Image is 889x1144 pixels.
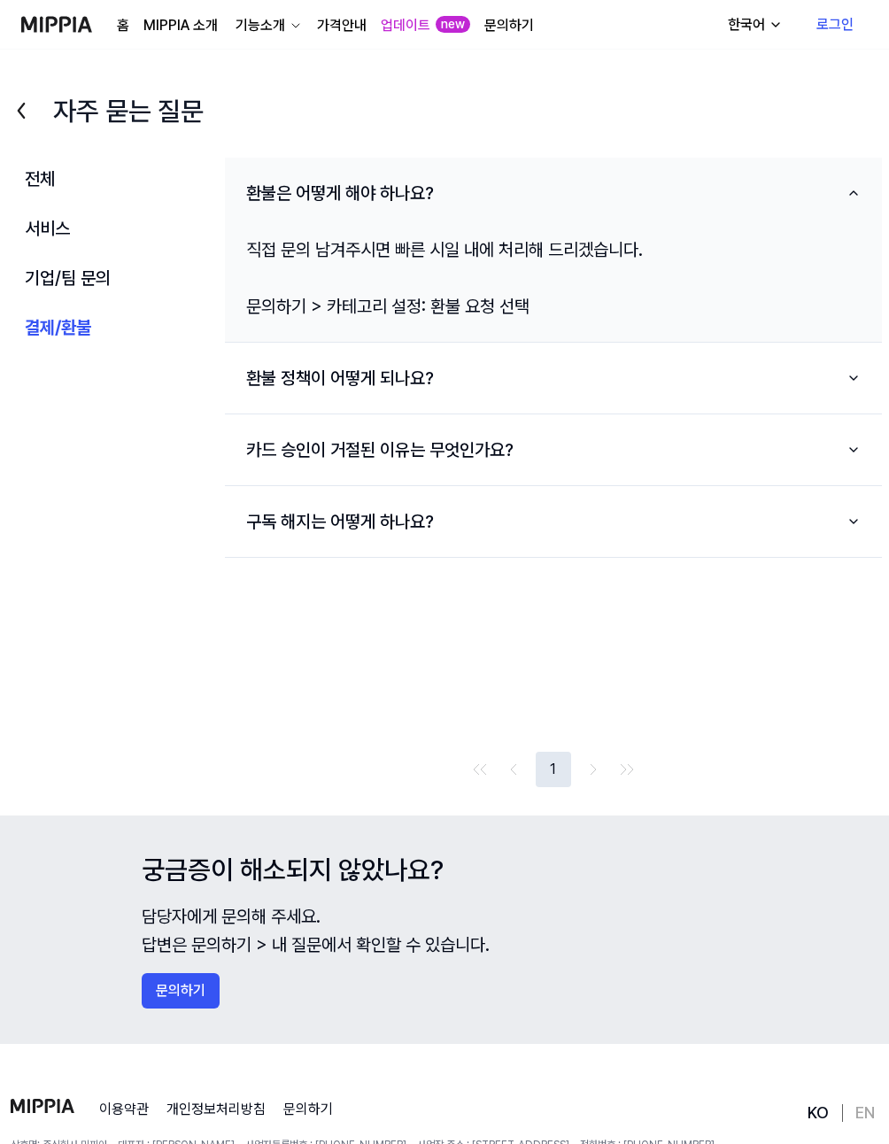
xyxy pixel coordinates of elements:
a: 이용약관 [99,1099,149,1120]
div: 직접 문의 남겨주시면 빠른 시일 내에 처리해 드리겠습니다. 문의하기 > 카테고리 설정: 환불 요청 선택 [225,221,882,335]
div: 기능소개 [232,15,289,36]
a: 개인정보처리방침 [166,1099,266,1120]
button: 구독 해지는 어떻게 하나요? [225,493,882,550]
div: 환불은 어떻게 해야 하나요? [225,221,882,335]
button: 환불은 어떻게 해야 하나요? [225,165,882,221]
button: 기업/팀 문의 [7,257,182,299]
a: 업데이트 [381,15,430,36]
button: 서비스 [7,207,182,250]
button: 한국어 [714,7,793,43]
a: EN [855,1102,875,1124]
button: 환불 정책이 어떻게 되나요? [225,350,882,406]
h1: 자주 묻는 질문 [53,92,882,129]
button: 1 [536,752,571,787]
a: 문의하기 [283,1099,333,1120]
a: 문의하기 [484,15,534,36]
button: 문의하기 [142,973,220,1009]
a: 홈 [117,15,129,36]
button: 카드 승인이 거절된 이유는 무엇인가요? [225,421,882,478]
div: 한국어 [724,14,769,35]
p: 담당자에게 문의해 주세요. 답변은 문의하기 > 내 질문에서 확인할 수 있습니다. [142,902,747,959]
a: MIPPIA 소개 [143,15,218,36]
img: logo [11,1099,74,1113]
button: 기능소개 [232,15,303,36]
button: 전체 [7,158,182,200]
h1: 궁금증이 해소되지 않았나요? [142,851,747,888]
a: 가격안내 [317,15,367,36]
button: 결제/환불 [7,306,182,349]
div: new [436,16,470,34]
a: KO [808,1102,829,1124]
a: 문의하기 [142,973,747,1009]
